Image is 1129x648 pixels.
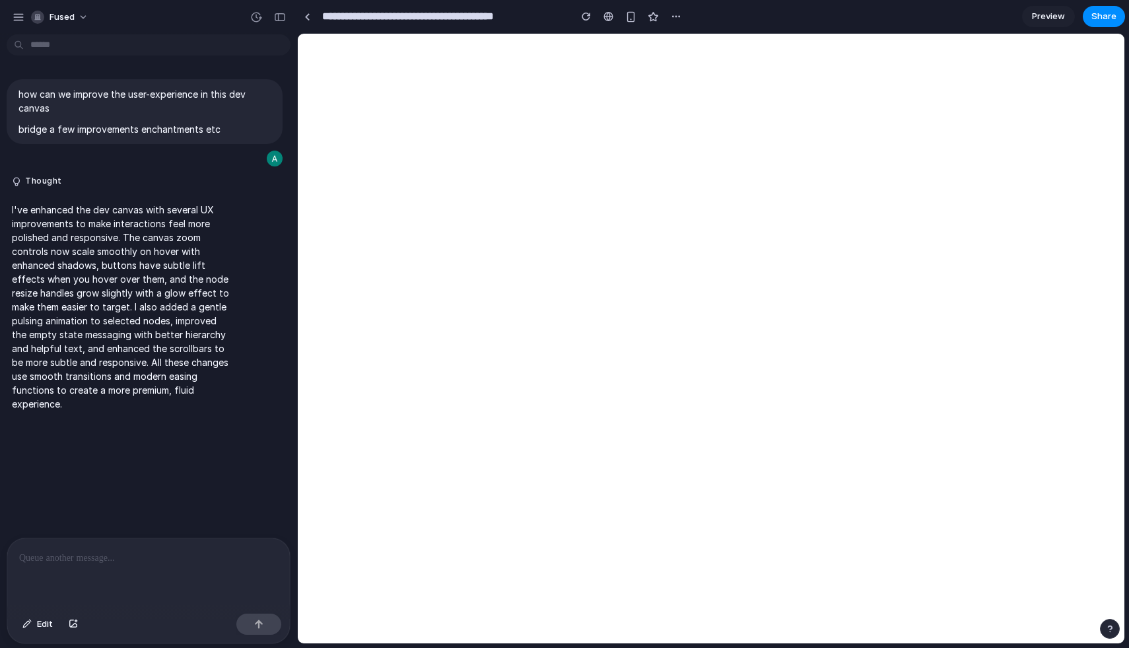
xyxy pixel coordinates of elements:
[1091,10,1116,23] span: Share
[1083,6,1125,27] button: Share
[50,11,75,24] span: Fused
[16,614,59,635] button: Edit
[26,7,95,28] button: Fused
[18,122,271,136] p: bridge a few improvements enchantments etc
[37,618,53,631] span: Edit
[18,87,271,115] p: how can we improve the user-experience in this dev canvas
[1022,6,1075,27] a: Preview
[1032,10,1065,23] span: Preview
[12,203,232,411] p: I've enhanced the dev canvas with several UX improvements to make interactions feel more polished...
